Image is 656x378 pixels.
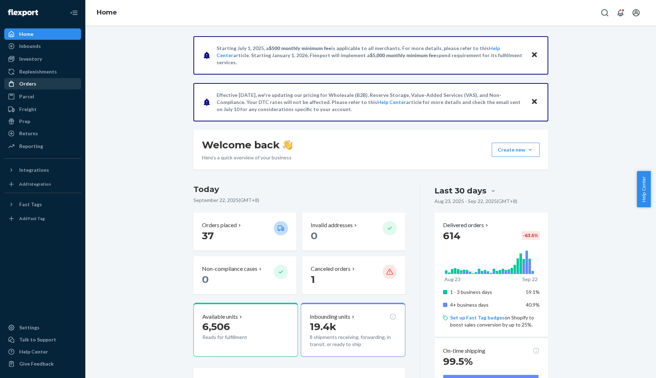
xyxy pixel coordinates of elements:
button: Integrations [4,164,81,176]
button: Give Feedback [4,358,81,369]
a: Parcel [4,91,81,102]
div: Inventory [19,55,42,62]
button: Canceled orders 1 [302,256,405,294]
li: Click on [21,263,160,273]
a: Reporting [4,141,81,152]
span: 0 [311,230,318,242]
span: 19.4k [310,321,336,333]
span: 99.5% [443,355,473,367]
button: Close [530,50,539,60]
button: Open account menu [629,6,643,20]
a: Help Center [4,346,81,357]
span: 614 [443,230,460,242]
p: September 22, 2025 ( GMT+8 ) [193,197,406,204]
span: 59.1% [526,289,540,295]
li: Follow the prompts to confirm your phone number and enable MFA. [21,301,160,321]
span: 0 [202,273,209,285]
button: Fast Tags [4,199,81,210]
ol: breadcrumbs [91,2,123,23]
p: Aug 23, 2025 - Sep 22, 2025 ( GMT+8 ) [434,198,517,205]
div: Integrations [19,166,49,174]
a: Inventory [4,53,81,65]
div: -63.5 % [522,231,540,240]
div: Home [19,31,33,38]
a: Freight [4,104,81,115]
p: 4+ business days [450,301,520,308]
li: Log in to the Seller Portal. [21,235,160,246]
div: Replenishments [19,68,57,75]
p: On-time shipping [443,347,485,355]
div: Help Center [19,348,48,355]
span: 37 [202,230,214,242]
div: Parcel [19,93,34,100]
a: Inbounds [4,40,81,52]
a: Add Integration [4,179,81,190]
span: 1 [311,273,315,285]
p: Canceled orders [311,265,351,273]
a: Home [97,9,117,16]
div: Inbounds [19,43,41,50]
p: Orders placed [202,221,237,229]
strong: 3. How do I enable MFA? [11,213,106,224]
p: 8 shipments receiving, forwarding, in transit, or ready to ship [310,334,396,348]
div: Fast Tags [19,201,42,208]
p: Invalid addresses [311,221,353,229]
p: on Shopify to boost sales conversion by up to 25%. [450,314,539,328]
a: Talk to Support [4,334,81,345]
button: Invalid addresses 0 [302,213,405,251]
button: Open notifications [613,6,628,20]
strong: [DATE] [30,106,49,114]
div: Orders [19,80,36,87]
li: Add or update your phone number (required for SMS verification). [21,276,160,297]
strong: 2. Why are we making this change? [11,126,151,137]
a: Settings [4,322,81,333]
p: Account security is one of our highest priorities. MFA provides an added layer of protection, ens... [11,141,160,202]
p: Inbounding units [310,313,350,321]
button: Help Center [637,171,651,207]
a: Home [4,28,81,40]
span: $500 monthly minimum fee [269,45,331,51]
button: Non-compliance cases 0 [193,256,297,294]
div: Reporting [19,143,43,150]
span: $5,000 monthly minimum fee [370,52,436,58]
a: Set up Fast Tag badges [450,314,505,321]
div: Give Feedback [19,360,54,367]
p: Sep 22 [522,276,538,283]
p: Starting , Flexport will begin implementing mandatory Multi-Factor Authentication (MFA) for all S... [11,74,160,115]
button: Inbounding units19.4k8 shipments receiving, forwarding, in transit, or ready to ship [301,303,405,357]
p: 1 - 3 business days [450,289,520,296]
p: Ready for fulfillment [202,334,268,341]
a: Add Fast Tag [4,213,81,224]
p: Non-compliance cases [202,265,257,273]
strong: Enable multi-factor authentication [42,264,143,272]
a: Orders [4,78,81,89]
button: Orders placed 37 [193,213,297,251]
div: Freight [19,106,37,113]
p: Starting July 1, 2025, a is applicable to all merchants. For more details, please refer to this a... [217,45,524,66]
p: Here’s a quick overview of your business [202,154,293,161]
li: Go to Account . [21,249,160,259]
div: Add Integration [19,181,51,187]
button: Available units6,506Ready for fulfillment [193,303,298,357]
p: Effective [DATE], we're updating our pricing for Wholesale (B2B), Reserve Storage, Value-Added Se... [217,92,524,113]
div: Talk to Support [19,336,56,343]
a: Help Center [377,99,406,105]
button: Create new [492,143,540,157]
span: 6,506 [202,321,230,333]
h1: Welcome back [202,138,293,151]
div: 993 Multi-Factor Authentication (MFA) and Login Security Updates [11,14,160,50]
div: Settings [19,324,39,331]
button: Close Navigation [67,6,81,20]
div: Prep [19,118,30,125]
p: Aug 23 [444,276,460,283]
li: Once MFA is enabled, you will receive a text code during each login for verification. [21,324,160,345]
button: Delivered orders [443,221,490,229]
strong: [DATE] [32,75,51,83]
div: Add Fast Tag [19,215,45,221]
p: Available units [202,313,238,321]
a: Returns [4,128,81,139]
a: Replenishments [4,66,81,77]
a: Prep [4,116,81,127]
